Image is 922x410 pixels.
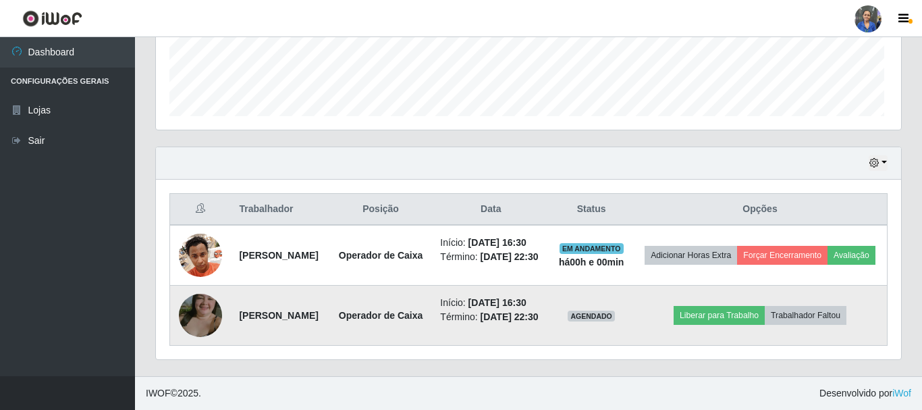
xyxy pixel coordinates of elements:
li: Término: [440,250,541,264]
li: Início: [440,296,541,310]
time: [DATE] 22:30 [480,251,538,262]
th: Trabalhador [231,194,329,226]
button: Liberar para Trabalho [674,306,765,325]
th: Status [549,194,633,226]
time: [DATE] 16:30 [468,237,526,248]
span: IWOF [146,388,171,399]
img: 1737811794614.jpeg [179,277,222,354]
th: Opções [633,194,887,226]
time: [DATE] 22:30 [480,311,538,322]
time: [DATE] 16:30 [468,297,526,308]
button: Trabalhador Faltou [765,306,846,325]
img: CoreUI Logo [22,10,82,27]
li: Início: [440,236,541,250]
strong: Operador de Caixa [339,250,423,261]
span: EM ANDAMENTO [560,243,624,254]
li: Término: [440,310,541,324]
th: Posição [329,194,433,226]
button: Adicionar Horas Extra [645,246,737,265]
button: Forçar Encerramento [737,246,828,265]
a: iWof [892,388,911,399]
strong: [PERSON_NAME] [239,250,318,261]
th: Data [432,194,549,226]
strong: [PERSON_NAME] [239,310,318,321]
strong: há 00 h e 00 min [559,257,624,267]
strong: Operador de Caixa [339,310,423,321]
span: © 2025 . [146,386,201,401]
button: Avaliação [828,246,875,265]
span: AGENDADO [568,311,615,322]
img: 1703261513670.jpeg [179,226,222,284]
span: Desenvolvido por [819,386,911,401]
